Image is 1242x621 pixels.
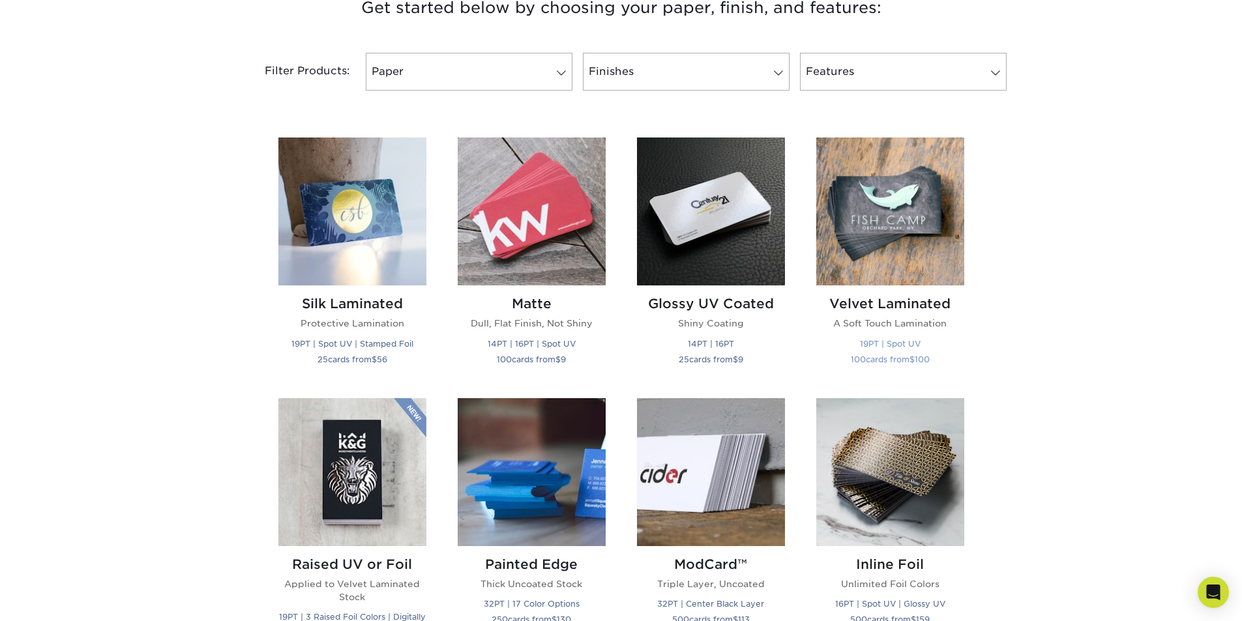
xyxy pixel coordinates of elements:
h2: Matte [458,296,606,311]
img: Inline Foil Business Cards [816,398,964,546]
small: cards from [679,354,743,364]
img: ModCard™ Business Cards [637,398,785,546]
span: 9 [561,354,566,364]
a: Velvet Laminated Business Cards Velvet Laminated A Soft Touch Lamination 19PT | Spot UV 100cards ... [816,137,964,382]
p: Unlimited Foil Colors [816,577,964,590]
span: 25 [318,354,328,364]
div: Filter Products: [230,53,361,91]
small: 16PT | Spot UV | Glossy UV [835,599,945,609]
p: Thick Uncoated Stock [458,577,606,590]
small: cards from [851,354,930,364]
h2: Inline Foil [816,556,964,572]
p: Applied to Velvet Laminated Stock [278,577,426,604]
small: cards from [497,354,566,364]
a: Features [800,53,1007,91]
span: 25 [679,354,689,364]
small: cards from [318,354,387,364]
span: 9 [738,354,743,364]
h2: Silk Laminated [278,296,426,311]
p: Shiny Coating [637,317,785,330]
iframe: Google Customer Reviews [3,581,111,616]
h2: Painted Edge [458,556,606,572]
img: Glossy UV Coated Business Cards [637,137,785,285]
a: Finishes [583,53,790,91]
span: $ [372,354,377,364]
span: $ [555,354,561,364]
img: Velvet Laminated Business Cards [816,137,964,285]
img: New Product [394,398,426,437]
h2: ModCard™ [637,556,785,572]
a: Silk Laminated Business Cards Silk Laminated Protective Lamination 19PT | Spot UV | Stamped Foil ... [278,137,426,382]
span: 100 [497,354,512,364]
small: 32PT | Center Black Layer [657,599,764,609]
a: Glossy UV Coated Business Cards Glossy UV Coated Shiny Coating 14PT | 16PT 25cards from$9 [637,137,785,382]
a: Matte Business Cards Matte Dull, Flat Finish, Not Shiny 14PT | 16PT | Spot UV 100cards from$9 [458,137,606,382]
small: 14PT | 16PT [688,339,734,349]
small: 14PT | 16PT | Spot UV [488,339,576,349]
img: Matte Business Cards [458,137,606,285]
span: $ [909,354,915,364]
h2: Velvet Laminated [816,296,964,311]
small: 19PT | Spot UV | Stamped Foil [291,339,413,349]
span: 100 [915,354,930,364]
p: Protective Lamination [278,317,426,330]
p: Dull, Flat Finish, Not Shiny [458,317,606,330]
a: Paper [366,53,572,91]
span: $ [733,354,738,364]
div: Open Intercom Messenger [1198,577,1229,608]
img: Silk Laminated Business Cards [278,137,426,285]
small: 19PT | Spot UV [860,339,921,349]
p: Triple Layer, Uncoated [637,577,785,590]
span: 56 [377,354,387,364]
p: A Soft Touch Lamination [816,317,964,330]
h2: Glossy UV Coated [637,296,785,311]
h2: Raised UV or Foil [278,556,426,572]
span: 100 [851,354,866,364]
img: Painted Edge Business Cards [458,398,606,546]
img: Raised UV or Foil Business Cards [278,398,426,546]
small: 32PT | 17 Color Options [484,599,580,609]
